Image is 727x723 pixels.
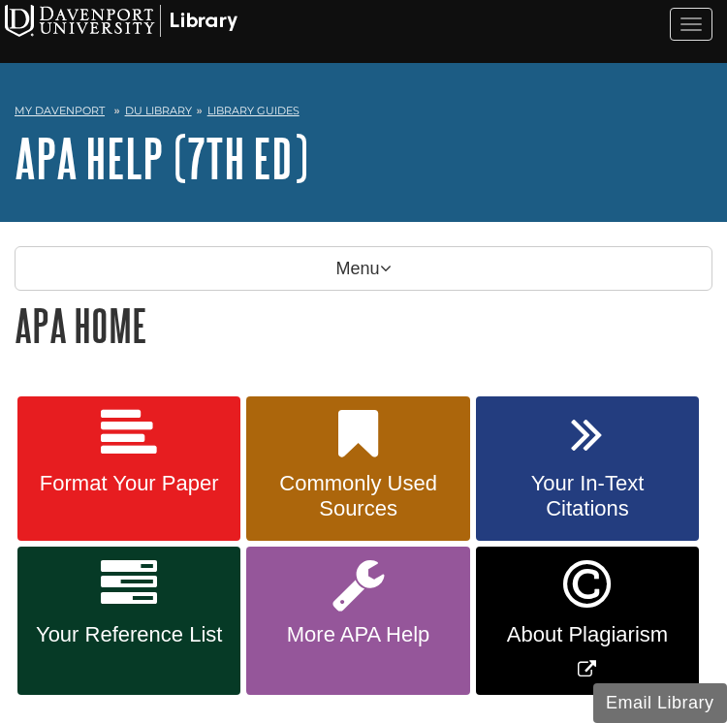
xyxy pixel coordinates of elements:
a: Your Reference List [17,547,240,695]
h1: APA Home [15,300,712,350]
span: About Plagiarism [490,622,684,647]
a: More APA Help [246,547,469,695]
p: Menu [15,246,712,291]
a: My Davenport [15,103,105,119]
button: Email Library [593,683,727,723]
a: Your In-Text Citations [476,396,699,542]
span: Your Reference List [32,622,226,647]
img: Davenport University Logo [5,5,237,37]
a: APA Help (7th Ed) [15,128,308,188]
a: DU Library [125,104,192,117]
a: Format Your Paper [17,396,240,542]
a: Commonly Used Sources [246,396,469,542]
a: Library Guides [207,104,300,117]
span: Your In-Text Citations [490,471,684,521]
span: Format Your Paper [32,471,226,496]
span: More APA Help [261,622,455,647]
a: Link opens in new window [476,547,699,695]
span: Commonly Used Sources [261,471,455,521]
